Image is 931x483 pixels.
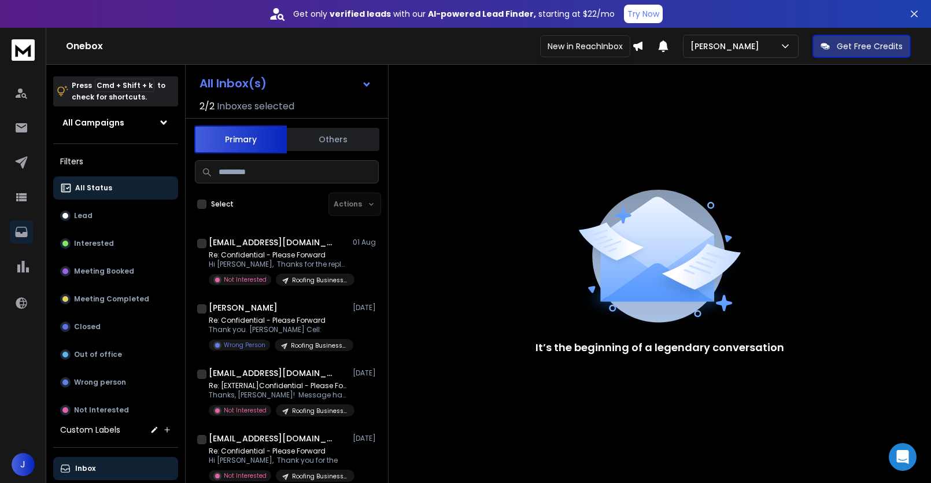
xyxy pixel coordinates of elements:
[428,8,536,20] strong: AI-powered Lead Finder,
[12,39,35,61] img: logo
[53,176,178,200] button: All Status
[837,40,903,52] p: Get Free Credits
[224,471,267,480] p: Not Interested
[353,368,379,378] p: [DATE]
[287,127,379,152] button: Others
[95,79,154,92] span: Cmd + Shift + k
[624,5,663,23] button: Try Now
[812,35,911,58] button: Get Free Credits
[74,378,126,387] p: Wrong person
[889,443,917,471] div: Open Intercom Messenger
[209,367,336,379] h1: [EMAIL_ADDRESS][DOMAIN_NAME]
[353,303,379,312] p: [DATE]
[75,183,112,193] p: All Status
[209,316,348,325] p: Re: Confidential - Please Forward
[60,424,120,436] h3: Custom Labels
[53,399,178,422] button: Not Interested
[53,153,178,169] h3: Filters
[53,232,178,255] button: Interested
[199,78,267,89] h1: All Inbox(s)
[292,472,348,481] p: Roofing Businesses
[74,322,101,331] p: Closed
[53,204,178,227] button: Lead
[292,407,348,415] p: Roofing Businesses
[535,340,784,356] p: It’s the beginning of a legendary conversation
[209,433,336,444] h1: [EMAIL_ADDRESS][DOMAIN_NAME]
[72,80,165,103] p: Press to check for shortcuts.
[209,237,336,248] h1: [EMAIL_ADDRESS][DOMAIN_NAME]
[209,260,348,269] p: Hi [PERSON_NAME], Thanks for the reply! If
[74,267,134,276] p: Meeting Booked
[211,200,234,209] label: Select
[330,8,391,20] strong: verified leads
[209,390,348,400] p: Thanks, [PERSON_NAME]! Message has been received
[209,250,348,260] p: Re: Confidential - Please Forward
[53,457,178,480] button: Inbox
[53,260,178,283] button: Meeting Booked
[209,302,278,314] h1: [PERSON_NAME]
[291,341,346,350] p: Roofing Businesses
[74,350,122,359] p: Out of office
[190,72,381,95] button: All Inbox(s)
[224,341,265,349] p: Wrong Person
[12,453,35,476] button: J
[66,39,632,53] h1: Onebox
[292,276,348,285] p: Roofing Businesses
[293,8,615,20] p: Get only with our starting at $22/mo
[74,294,149,304] p: Meeting Completed
[209,447,348,456] p: Re: Confidential - Please Forward
[74,211,93,220] p: Lead
[353,434,379,443] p: [DATE]
[74,239,114,248] p: Interested
[627,8,659,20] p: Try Now
[690,40,764,52] p: [PERSON_NAME]
[75,464,95,473] p: Inbox
[217,99,294,113] h3: Inboxes selected
[353,238,379,247] p: 01 Aug
[209,325,348,334] p: Thank you. [PERSON_NAME] Cell:
[62,117,124,128] h1: All Campaigns
[224,275,267,284] p: Not Interested
[209,381,348,390] p: Re: [EXTERNAL]Confidential - Please Forward
[74,405,129,415] p: Not Interested
[540,35,630,57] div: New in ReachInbox
[53,315,178,338] button: Closed
[53,371,178,394] button: Wrong person
[53,343,178,366] button: Out of office
[199,99,215,113] span: 2 / 2
[53,111,178,134] button: All Campaigns
[194,126,287,153] button: Primary
[209,456,348,465] p: Hi [PERSON_NAME], Thank you for the
[53,287,178,311] button: Meeting Completed
[224,406,267,415] p: Not Interested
